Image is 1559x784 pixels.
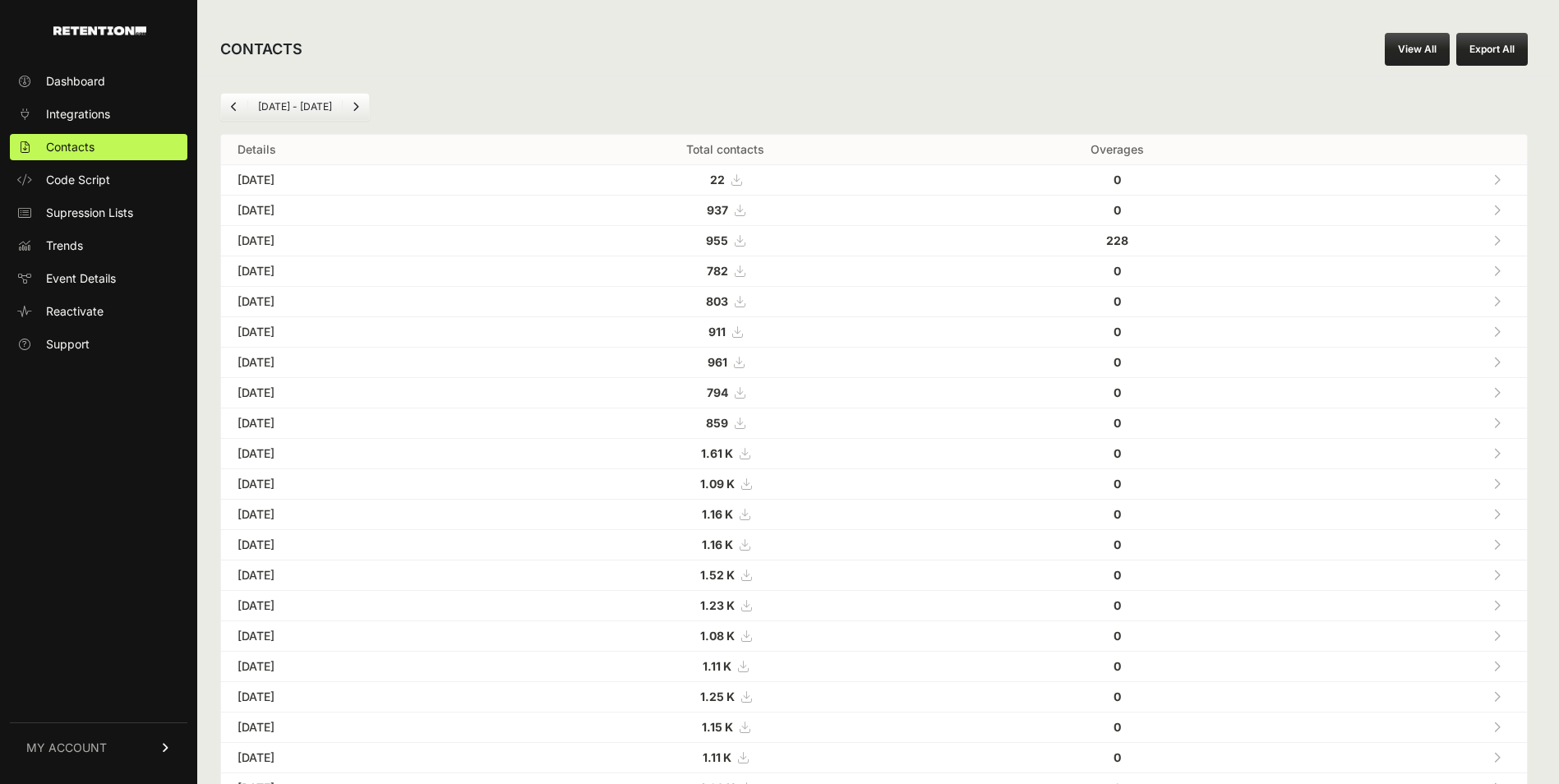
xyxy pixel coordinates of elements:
strong: 1.15 K [702,720,733,734]
a: 1.08 K [700,629,751,643]
strong: 794 [707,385,728,399]
a: 803 [706,294,745,308]
strong: 0 [1114,446,1121,460]
td: [DATE] [221,226,505,256]
strong: 0 [1114,477,1121,491]
strong: 0 [1114,294,1121,308]
a: 794 [707,385,745,399]
a: 1.23 K [700,598,751,612]
strong: 0 [1114,598,1121,612]
strong: 0 [1114,355,1121,369]
th: Total contacts [505,135,946,165]
strong: 0 [1114,659,1121,673]
td: [DATE] [221,652,505,682]
strong: 228 [1106,233,1128,247]
strong: 1.61 K [701,446,733,460]
th: Details [221,135,505,165]
td: [DATE] [221,560,505,591]
a: 1.16 K [702,507,750,521]
strong: 1.11 K [703,750,731,764]
span: Reactivate [46,303,104,320]
strong: 0 [1114,720,1121,734]
strong: 937 [707,203,728,217]
strong: 0 [1114,507,1121,521]
a: Supression Lists [10,200,187,226]
button: Export All [1456,33,1528,66]
strong: 0 [1114,568,1121,582]
strong: 1.23 K [700,598,735,612]
a: View All [1385,33,1450,66]
td: [DATE] [221,378,505,408]
span: Contacts [46,139,95,155]
a: Dashboard [10,68,187,95]
th: Overages [946,135,1289,165]
strong: 0 [1114,385,1121,399]
td: [DATE] [221,621,505,652]
span: Code Script [46,172,110,188]
td: [DATE] [221,317,505,348]
a: 1.61 K [701,446,750,460]
strong: 0 [1114,750,1121,764]
td: [DATE] [221,591,505,621]
span: Trends [46,238,83,254]
strong: 0 [1114,203,1121,217]
td: [DATE] [221,196,505,226]
strong: 782 [707,264,728,278]
span: Supression Lists [46,205,133,221]
strong: 803 [706,294,728,308]
a: 911 [708,325,742,339]
strong: 1.52 K [700,568,735,582]
strong: 911 [708,325,726,339]
strong: 1.11 K [703,659,731,673]
a: 859 [706,416,745,430]
strong: 0 [1114,629,1121,643]
a: 1.09 K [700,477,751,491]
td: [DATE] [221,682,505,713]
td: [DATE] [221,713,505,743]
span: Event Details [46,270,116,287]
strong: 0 [1114,689,1121,703]
strong: 955 [706,233,728,247]
span: Integrations [46,106,110,122]
span: MY ACCOUNT [26,740,107,756]
td: [DATE] [221,165,505,196]
a: Code Script [10,167,187,193]
a: 955 [706,233,745,247]
strong: 859 [706,416,728,430]
a: 1.25 K [700,689,751,703]
a: 961 [708,355,744,369]
h2: CONTACTS [220,38,302,61]
strong: 0 [1114,264,1121,278]
td: [DATE] [221,530,505,560]
a: Trends [10,233,187,259]
strong: 1.25 K [700,689,735,703]
a: 1.52 K [700,568,751,582]
a: 22 [710,173,741,187]
a: 1.11 K [703,750,748,764]
strong: 22 [710,173,725,187]
strong: 961 [708,355,727,369]
td: [DATE] [221,500,505,530]
strong: 0 [1114,173,1121,187]
a: MY ACCOUNT [10,722,187,772]
td: [DATE] [221,348,505,378]
span: Dashboard [46,73,105,90]
a: 1.15 K [702,720,750,734]
a: Reactivate [10,298,187,325]
strong: 1.08 K [700,629,735,643]
td: [DATE] [221,287,505,317]
a: Previous [221,94,247,120]
strong: 0 [1114,537,1121,551]
a: 937 [707,203,745,217]
a: Event Details [10,265,187,292]
a: 1.11 K [703,659,748,673]
a: 782 [707,264,745,278]
a: Integrations [10,101,187,127]
strong: 0 [1114,325,1121,339]
span: Support [46,336,90,353]
td: [DATE] [221,743,505,773]
strong: 1.16 K [702,507,733,521]
a: Next [343,94,369,120]
strong: 1.09 K [700,477,735,491]
td: [DATE] [221,408,505,439]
